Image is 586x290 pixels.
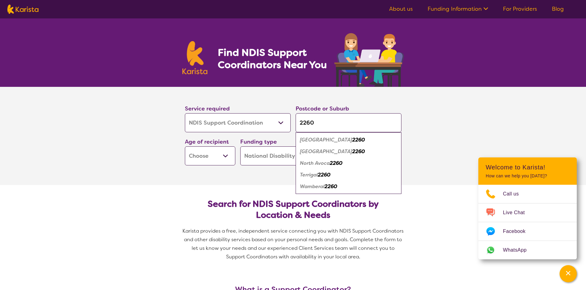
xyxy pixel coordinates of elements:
span: Facebook [503,227,533,236]
label: Funding type [240,138,277,145]
em: 2260 [318,172,330,178]
h1: Find NDIS Support Coordinators Near You [218,46,332,71]
div: Erina Heights 2260 [299,134,398,146]
p: How can we help you [DATE]? [486,173,569,179]
span: WhatsApp [503,246,534,255]
a: For Providers [503,5,537,13]
a: About us [389,5,413,13]
label: Age of recipient [185,138,229,145]
em: Terrigal [300,172,318,178]
div: North Avoca 2260 [299,157,398,169]
h2: Search for NDIS Support Coordinators by Location & Needs [190,199,397,221]
label: Postcode or Suburb [296,105,349,112]
a: Web link opens in a new tab. [478,241,577,259]
div: Terrigal 2260 [299,169,398,181]
em: 2260 [330,160,342,166]
img: support-coordination [334,33,404,87]
div: Wamberal 2260 [299,181,398,192]
a: Funding Information [428,5,488,13]
em: [GEOGRAPHIC_DATA] [300,137,352,143]
div: Forresters Beach 2260 [299,146,398,157]
img: Karista logo [7,5,38,14]
div: Channel Menu [478,157,577,259]
label: Service required [185,105,230,112]
button: Channel Menu [560,265,577,282]
em: Wamberal [300,183,325,190]
em: 2260 [325,183,337,190]
em: 2260 [352,137,365,143]
em: 2260 [352,148,365,155]
a: Blog [552,5,564,13]
span: Call us [503,189,526,199]
ul: Choose channel [478,185,577,259]
em: North Avoca [300,160,330,166]
span: Karista provides a free, independent service connecting you with NDIS Support Coordinators and ot... [182,228,405,260]
img: Karista logo [182,41,208,74]
input: Type [296,113,401,132]
em: [GEOGRAPHIC_DATA] [300,148,352,155]
h2: Welcome to Karista! [486,164,569,171]
span: Live Chat [503,208,532,217]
